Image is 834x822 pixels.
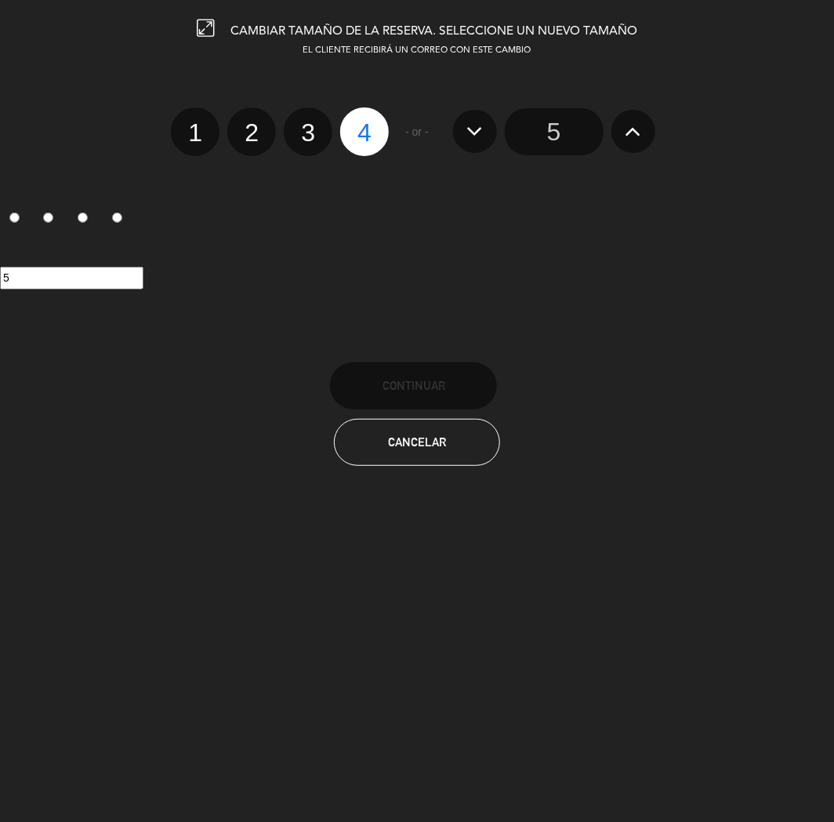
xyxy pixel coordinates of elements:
[171,107,219,156] label: 1
[334,419,501,466] button: Cancelar
[9,213,20,223] input: 1
[330,362,497,409] button: Continuar
[405,123,429,141] span: - or -
[230,25,637,38] span: CAMBIAR TAMAÑO DE LA RESERVA. SELECCIONE UN NUEVO TAMAÑO
[78,213,88,223] input: 3
[34,205,69,232] label: 2
[383,379,445,392] span: Continuar
[303,46,531,55] span: EL CLIENTE RECIBIRÁ UN CORREO CON ESTE CAMBIO
[69,205,103,232] label: 3
[112,213,122,223] input: 4
[43,213,53,223] input: 2
[103,205,137,232] label: 4
[284,107,332,156] label: 3
[388,435,446,449] span: Cancelar
[227,107,276,156] label: 2
[340,107,389,156] label: 4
